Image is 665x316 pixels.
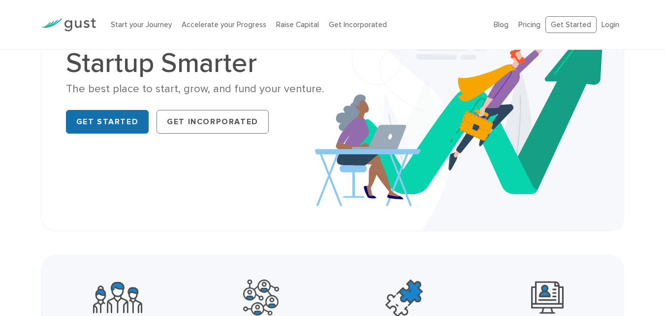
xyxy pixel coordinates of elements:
h1: Startup Smarter [66,49,325,77]
img: Community Founders [93,280,142,316]
a: Get Started [545,16,597,34]
a: Get Incorporated [157,110,269,134]
a: Pricing [518,20,540,29]
img: Leading Angel Investment [531,280,564,316]
a: Start your Journey [111,20,172,29]
div: The best place to start, grow, and fund your venture. [66,82,325,96]
a: Blog [494,20,508,29]
a: Raise Capital [276,20,319,29]
img: Gust Logo [41,18,96,32]
img: Powerful Partners [243,280,279,316]
a: Get Started [66,110,149,134]
a: Get Incorporated [329,20,387,29]
a: Login [602,20,619,29]
a: Accelerate your Progress [182,20,266,29]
